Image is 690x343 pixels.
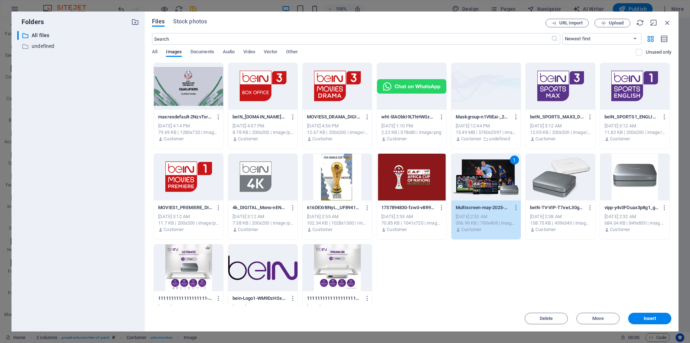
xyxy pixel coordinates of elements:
[644,316,656,321] span: Insert
[158,129,219,136] div: 79.69 KB | 1280x720 | image/jpeg
[456,220,516,226] div: 356.96 KB | 700x408 | image/png
[233,213,293,220] div: [DATE] 3:12 AM
[489,136,510,142] p: undefined
[381,114,435,120] p: wht-5lAObkI9LThHW0z1hkZ8DA.png
[456,114,510,120] p: Maskgroup-n1VtiEai-_2u1KNlaHhBEA.png
[456,213,516,220] div: [DATE] 2:52 AM
[456,136,516,142] div: By: Customer | Folder: undefined
[312,226,332,233] p: Customer
[307,220,368,226] div: 102.34 KB | 1028x1000 | image/jpeg
[381,123,442,129] div: [DATE] 1:10 PM
[604,204,658,211] p: vipp-y4v3FOuax3p8g1_gVKUL6w.png
[636,19,644,27] i: Reload
[559,21,583,25] span: URL import
[381,204,435,211] p: 1737894830-fzw0-v8R9bkrDVynTV0wFA.jpg
[456,129,516,136] div: 15.49 MB | 5760x2597 | image/png
[307,304,368,311] div: [DATE] 1:58 AM
[604,213,665,220] div: [DATE] 2:32 AM
[307,129,368,136] div: 12.67 KB | 200x200 | image/png
[158,295,212,302] p: 1111111111111111111-dOYzvEHBsZt_qdTcB2k_wA.jpg
[650,19,658,27] i: Minimize
[610,226,630,233] p: Customer
[307,295,361,302] p: 11111111111111111112-BgzWE9Oe3Uyv6_Trn7Vh5A.jpg
[610,136,630,142] p: Customer
[243,48,255,58] span: Video
[238,136,258,142] p: Customer
[32,31,126,40] p: All files
[530,213,591,220] div: [DATE] 2:38 AM
[158,304,219,311] div: [DATE] 2:12 AM
[32,42,126,50] p: undefined
[307,204,361,211] p: 616DEXrBNyL._UF8941000_QL80_-xN6ApGHAApxfUSzf8gSsSA.jpg
[166,48,182,58] span: Images
[628,313,671,324] button: Insert
[158,123,219,129] div: [DATE] 4:14 PM
[164,226,184,233] p: Customer
[381,220,442,226] div: 70.85 KB | 1041x720 | image/jpeg
[576,313,620,324] button: Move
[223,48,235,58] span: Audio
[264,48,278,58] span: Vector
[535,136,556,142] p: Customer
[530,114,584,120] p: beIN_SPORTS_MAX3_DIGITAL_Mono-ihHfP31Vpwx5qGoSWG4eJQ.png
[604,220,665,226] div: 684.04 KB | 849x850 | image/png
[381,129,442,136] div: 2.22 KB | 378x80 | image/png
[461,226,481,233] p: Customer
[233,114,286,120] p: beIN_SPORTS-boxoffice-bein.com_-YXVL9cDC6Rco3b8VPdMRSQ.png
[381,213,442,220] div: [DATE] 2:53 AM
[164,136,184,142] p: Customer
[663,19,671,27] i: Close
[131,18,139,26] i: Create new folder
[535,226,556,233] p: Customer
[461,136,481,142] p: Customer
[456,204,510,211] p: Multiscreen-may-2025-NxIoCvy3lydh0f5OC61bRA.png
[158,204,212,211] p: MOVIES1_PREMIERE_DIGITAL_Mono-sYNw4U_SAGSaUcKaj5zshA.png
[530,123,591,129] div: [DATE] 3:12 AM
[594,19,630,27] button: Upload
[238,226,258,233] p: Customer
[233,220,293,226] div: 7.38 KB | 200x200 | image/png
[233,204,286,211] p: 4k_DIGITAL_Mono-nENsxGIHRastkI-4yZGDvg.png
[530,204,584,211] p: beIN-TV-VIP-T7xwL30gZ8j7fejBp7pjqg.png
[456,123,516,129] div: [DATE] 12:44 PM
[152,33,551,45] input: Search
[530,129,591,136] div: 12.05 KB | 200x200 | image/png
[525,313,568,324] button: Delete
[604,114,658,120] p: beIN_SPORTS1_ENGLISH_Digital_Mono-GHMTXqPH9NpcOgmFHxBRDg.png
[17,31,19,40] div: ​
[173,17,207,26] span: Stock photos
[307,213,368,220] div: [DATE] 2:55 AM
[646,49,671,55] p: Displays only files that are not in use on the website. Files added during this session can still...
[546,19,589,27] button: URL import
[387,136,407,142] p: Customer
[604,123,665,129] div: [DATE] 3:12 AM
[158,220,219,226] div: 11.7 KB | 200x200 | image/png
[233,129,293,136] div: 8.78 KB | 200x200 | image/png
[152,48,157,58] span: All
[312,136,332,142] p: Customer
[307,114,361,120] p: MOVIES3_DRAMA_DIGITAL_Mono-Vt-g_3V5BHjLZVjzy-lbpg.png
[233,123,293,129] div: [DATE] 4:57 PM
[190,48,214,58] span: Documents
[609,21,624,25] span: Upload
[540,316,553,321] span: Delete
[592,316,604,321] span: Move
[17,42,139,51] div: undefined
[152,17,165,26] span: Files
[233,304,293,311] div: [DATE] 2:12 AM
[233,295,286,302] p: bein-Logo1-WM9DzHSxr5XNzsfjX62xlg.png
[286,48,298,58] span: Other
[158,213,219,220] div: [DATE] 3:12 AM
[604,129,665,136] div: 11.82 KB | 200x200 | image/png
[510,155,519,164] div: 1
[307,123,368,129] div: [DATE] 4:56 PM
[158,114,212,120] p: maxresdefault-2NzvTsrTb4spxcufUvBUZQ.jpg
[387,226,407,233] p: Customer
[17,17,44,27] p: Folders
[530,220,591,226] div: 158.75 KB | 459x340 | image/png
